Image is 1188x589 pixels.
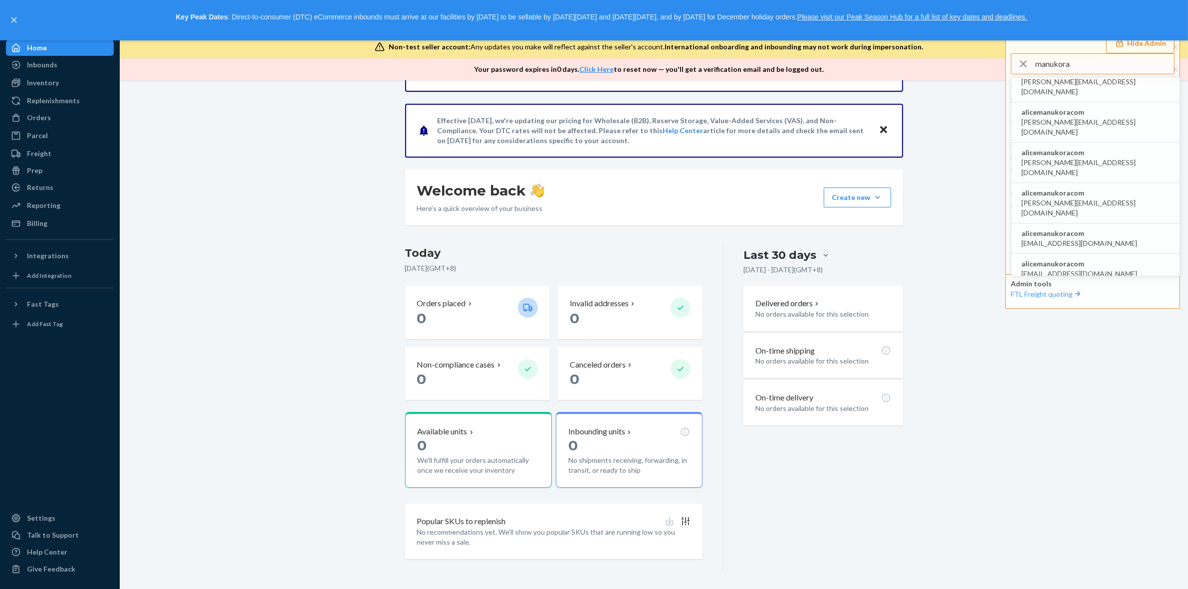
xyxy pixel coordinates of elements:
button: Talk to Support [6,527,114,543]
a: Reporting [6,197,114,213]
button: Invalid addresses 0 [558,286,703,339]
div: Parcel [27,131,48,141]
div: Integrations [27,251,69,261]
a: Click Here [579,65,614,73]
p: Popular SKUs to replenish [417,516,506,527]
a: Replenishments [6,93,114,109]
p: Invalid addresses [570,298,629,309]
a: Home [6,40,114,56]
div: Any updates you make will reflect against the seller's account. [389,42,923,52]
span: 0 [570,310,579,327]
button: Delivered orders [755,298,821,309]
button: Available units0We'll fulfill your orders automatically once we receive your inventory [405,412,552,488]
p: Here’s a quick overview of your business [417,203,544,213]
span: 0 [418,437,427,454]
span: International onboarding and inbounding may not work during impersonation. [665,42,923,51]
button: Fast Tags [6,296,114,312]
div: Returns [27,183,53,193]
button: Create new [824,188,891,207]
div: Inventory [27,78,59,88]
div: Prep [27,166,42,176]
div: Fast Tags [27,299,59,309]
span: Chat [22,7,42,16]
div: Billing [27,218,47,228]
p: Orders placed [417,298,466,309]
div: Add Integration [27,271,71,280]
a: Help Center [663,126,704,135]
span: alicemanukoracom [1021,148,1170,158]
a: Settings [6,510,114,526]
span: [PERSON_NAME][EMAIL_ADDRESS][DOMAIN_NAME] [1021,77,1170,97]
p: Your password expires in 0 days . to reset now — you'll get a verification email and be logged out. [474,64,824,74]
div: Settings [27,513,55,523]
p: On-time shipping [755,345,815,357]
input: Search or paste seller ID [1035,54,1174,74]
div: Reporting [27,200,60,210]
p: No orders available for this selection [755,356,891,366]
p: We'll fulfill your orders automatically once we receive your inventory [418,455,539,475]
img: hand-wave emoji [530,184,544,197]
p: : Direct-to-consumer (DTC) eCommerce inbounds must arrive at our facilities by [DATE] to be sella... [24,9,1179,26]
span: alicemanukoracom [1021,107,1170,117]
div: Last 30 days [743,247,816,263]
span: [PERSON_NAME][EMAIL_ADDRESS][DOMAIN_NAME] [1021,198,1170,218]
button: Close [877,123,890,138]
div: Freight [27,149,51,159]
div: Help Center [27,547,67,557]
button: Inbounding units0No shipments receiving, forwarding, in transit, or ready to ship [556,412,703,488]
button: Give Feedback [6,561,114,577]
button: Orders placed 0 [405,286,550,339]
a: Prep [6,163,114,179]
a: Add Integration [6,268,114,284]
p: Admin tools [1011,279,1175,289]
a: Freight [6,146,114,162]
p: Canceled orders [570,359,626,371]
span: alicemanukoracom [1021,259,1137,269]
button: Hide Admin [1106,33,1175,53]
p: [DATE] ( GMT+8 ) [405,263,703,273]
a: Add Fast Tag [6,316,114,332]
button: close, [9,15,19,25]
a: Inbounds [6,57,114,73]
button: Canceled orders 0 [558,347,703,400]
p: No orders available for this selection [755,309,891,319]
span: [PERSON_NAME][EMAIL_ADDRESS][DOMAIN_NAME] [1021,117,1170,137]
a: Inventory [6,75,114,91]
a: Billing [6,215,114,231]
p: No orders available for this selection [755,403,891,413]
div: Give Feedback [27,564,75,574]
p: [DATE] - [DATE] ( GMT+8 ) [743,265,823,275]
div: Orders [27,113,51,123]
a: Returns [6,180,114,196]
a: Help Center [6,544,114,560]
p: No shipments receiving, forwarding, in transit, or ready to ship [568,455,690,475]
h1: Welcome back [417,182,544,199]
span: alicemanukoracom [1021,188,1170,198]
span: 0 [570,371,579,388]
div: Add Fast Tag [27,320,63,328]
span: 0 [568,437,578,454]
div: Talk to Support [27,530,79,540]
p: Inbounding units [568,426,625,437]
span: [EMAIL_ADDRESS][DOMAIN_NAME] [1021,238,1137,248]
a: Parcel [6,128,114,144]
span: [PERSON_NAME][EMAIL_ADDRESS][DOMAIN_NAME] [1021,158,1170,178]
span: Non-test seller account: [389,42,471,51]
span: 0 [417,371,427,388]
div: Replenishments [27,96,80,106]
div: Home [27,43,47,53]
p: Non-compliance cases [417,359,495,371]
a: Please visit our Peak Season Hub for a full list of key dates and deadlines. [797,13,1027,21]
p: Available units [418,426,468,437]
div: Inbounds [27,60,57,70]
button: Integrations [6,248,114,264]
strong: Key Peak Dates [176,13,228,21]
button: Non-compliance cases 0 [405,347,550,400]
span: 0 [417,310,427,327]
span: alicemanukoracom [1021,228,1137,238]
a: Orders [6,110,114,126]
p: Effective [DATE], we're updating our pricing for Wholesale (B2B), Reserve Storage, Value-Added Se... [438,116,869,146]
span: [EMAIL_ADDRESS][DOMAIN_NAME] [1021,269,1137,279]
h3: Today [405,245,703,261]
